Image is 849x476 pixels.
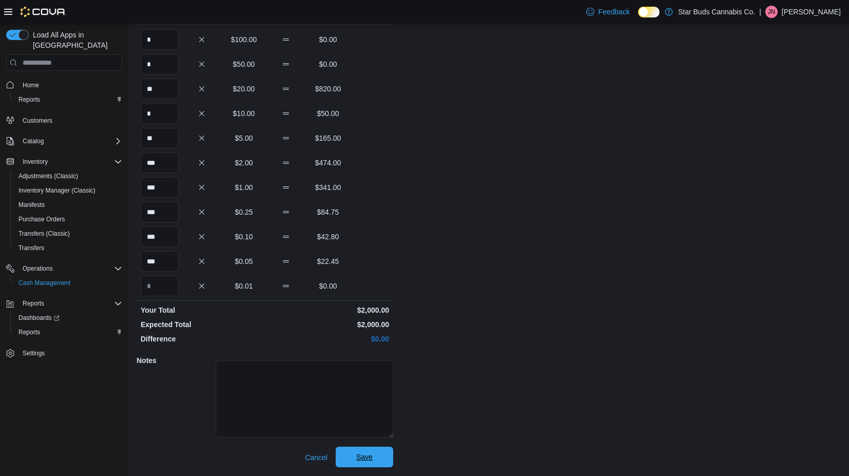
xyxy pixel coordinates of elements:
[14,277,122,289] span: Cash Management
[18,314,60,322] span: Dashboards
[18,96,40,104] span: Reports
[141,319,263,330] p: Expected Total
[678,6,755,18] p: Star Buds Cannabis Co.
[309,108,347,119] p: $50.00
[14,199,122,211] span: Manifests
[10,325,126,339] button: Reports
[759,6,761,18] p: |
[18,78,122,91] span: Home
[2,261,126,276] button: Operations
[14,93,122,106] span: Reports
[14,184,122,197] span: Inventory Manager (Classic)
[309,256,347,266] p: $22.45
[10,169,126,183] button: Adjustments (Classic)
[10,183,126,198] button: Inventory Manager (Classic)
[23,158,48,166] span: Inventory
[141,103,179,124] input: Quantity
[2,296,126,311] button: Reports
[14,227,74,240] a: Transfers (Classic)
[301,447,332,468] button: Cancel
[267,334,389,344] p: $0.00
[14,213,122,225] span: Purchase Orders
[10,92,126,107] button: Reports
[10,241,126,255] button: Transfers
[225,34,263,45] p: $100.00
[309,207,347,217] p: $84.75
[141,128,179,148] input: Quantity
[14,312,122,324] span: Dashboards
[23,137,44,145] span: Catalog
[18,135,122,147] span: Catalog
[309,182,347,193] p: $341.00
[225,59,263,69] p: $50.00
[2,113,126,128] button: Customers
[23,264,53,273] span: Operations
[18,115,56,127] a: Customers
[267,319,389,330] p: $2,000.00
[141,226,179,247] input: Quantity
[225,158,263,168] p: $2.00
[309,34,347,45] p: $0.00
[141,276,179,296] input: Quantity
[782,6,841,18] p: [PERSON_NAME]
[582,2,634,22] a: Feedback
[14,213,69,225] a: Purchase Orders
[141,54,179,74] input: Quantity
[14,170,122,182] span: Adjustments (Classic)
[137,350,214,371] h5: Notes
[18,135,48,147] button: Catalog
[14,170,82,182] a: Adjustments (Classic)
[18,79,43,91] a: Home
[10,226,126,241] button: Transfers (Classic)
[309,133,347,143] p: $165.00
[18,172,78,180] span: Adjustments (Classic)
[18,230,70,238] span: Transfers (Classic)
[309,281,347,291] p: $0.00
[309,158,347,168] p: $474.00
[18,186,95,195] span: Inventory Manager (Classic)
[14,184,100,197] a: Inventory Manager (Classic)
[225,207,263,217] p: $0.25
[18,279,70,287] span: Cash Management
[2,155,126,169] button: Inventory
[225,232,263,242] p: $0.10
[18,262,57,275] button: Operations
[305,452,327,463] span: Cancel
[141,251,179,272] input: Quantity
[18,347,122,359] span: Settings
[309,84,347,94] p: $820.00
[309,232,347,242] p: $42.80
[599,7,630,17] span: Feedback
[14,326,44,338] a: Reports
[14,242,122,254] span: Transfers
[309,59,347,69] p: $0.00
[23,117,52,125] span: Customers
[225,84,263,94] p: $20.00
[336,447,393,467] button: Save
[141,177,179,198] input: Quantity
[18,114,122,127] span: Customers
[225,256,263,266] p: $0.05
[141,202,179,222] input: Quantity
[18,156,122,168] span: Inventory
[638,17,639,18] span: Dark Mode
[18,262,122,275] span: Operations
[141,79,179,99] input: Quantity
[141,29,179,50] input: Quantity
[225,133,263,143] p: $5.00
[29,30,122,50] span: Load All Apps in [GEOGRAPHIC_DATA]
[14,277,74,289] a: Cash Management
[225,182,263,193] p: $1.00
[765,6,778,18] div: Jesse Norton
[225,108,263,119] p: $10.00
[18,215,65,223] span: Purchase Orders
[18,244,44,252] span: Transfers
[18,328,40,336] span: Reports
[14,199,49,211] a: Manifests
[2,134,126,148] button: Catalog
[141,305,263,315] p: Your Total
[10,212,126,226] button: Purchase Orders
[14,93,44,106] a: Reports
[23,299,44,308] span: Reports
[267,305,389,315] p: $2,000.00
